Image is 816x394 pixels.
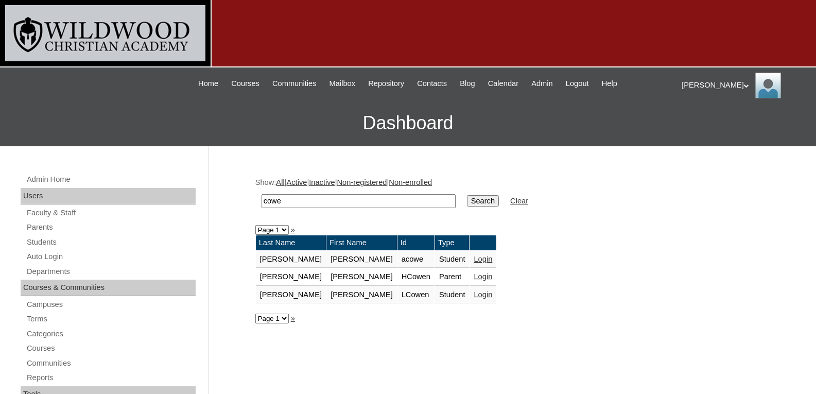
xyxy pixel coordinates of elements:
a: Students [26,236,196,249]
td: HCowen [397,268,435,286]
td: Student [435,286,470,304]
a: » [291,226,295,234]
img: Jill Isaac [755,73,781,98]
span: Calendar [488,78,518,90]
span: Logout [566,78,589,90]
div: Users [21,188,196,204]
a: All [276,178,284,186]
a: Courses [26,342,196,355]
td: [PERSON_NAME] [326,268,397,286]
a: Active [286,178,307,186]
img: logo-white.png [5,5,205,61]
div: Show: | | | | [255,177,765,214]
a: Non-enrolled [389,178,432,186]
td: First Name [326,235,397,250]
a: » [291,314,295,322]
td: [PERSON_NAME] [326,251,397,268]
a: Auto Login [26,250,196,263]
input: Search [467,195,499,207]
td: Student [435,251,470,268]
a: Help [597,78,622,90]
span: Admin [531,78,553,90]
span: Repository [368,78,404,90]
a: Communities [26,357,196,370]
a: Campuses [26,298,196,311]
td: [PERSON_NAME] [256,268,326,286]
a: Mailbox [324,78,361,90]
td: [PERSON_NAME] [256,251,326,268]
td: Id [397,235,435,250]
span: Courses [231,78,259,90]
a: Terms [26,313,196,326]
input: Search [262,194,456,208]
a: Reports [26,371,196,384]
a: Categories [26,328,196,340]
span: Home [198,78,218,90]
td: acowe [397,251,435,268]
a: Faculty & Staff [26,207,196,219]
a: Clear [510,197,528,205]
a: Contacts [412,78,452,90]
span: Contacts [417,78,447,90]
td: [PERSON_NAME] [326,286,397,304]
a: Login [474,272,492,281]
a: Inactive [309,178,335,186]
a: Blog [455,78,480,90]
span: Blog [460,78,475,90]
span: Help [602,78,617,90]
a: Departments [26,265,196,278]
a: Calendar [483,78,524,90]
a: Admin [526,78,558,90]
span: Mailbox [329,78,356,90]
h3: Dashboard [5,100,811,146]
td: Last Name [256,235,326,250]
td: Parent [435,268,470,286]
a: Parents [26,221,196,234]
a: Repository [363,78,409,90]
a: Non-registered [337,178,387,186]
a: Admin Home [26,173,196,186]
a: Home [193,78,223,90]
td: Type [435,235,470,250]
a: Logout [561,78,594,90]
a: Login [474,255,492,263]
span: Communities [272,78,317,90]
td: LCowen [397,286,435,304]
div: [PERSON_NAME] [682,73,806,98]
a: Courses [226,78,265,90]
a: Login [474,290,492,299]
a: Communities [267,78,322,90]
div: Courses & Communities [21,280,196,296]
td: [PERSON_NAME] [256,286,326,304]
